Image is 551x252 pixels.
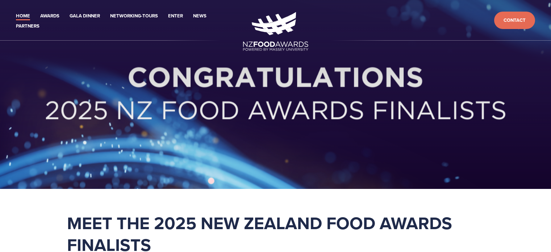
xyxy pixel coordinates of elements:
[168,12,183,20] a: Enter
[40,12,59,20] a: Awards
[16,22,39,30] a: Partners
[70,12,100,20] a: Gala Dinner
[16,12,30,20] a: Home
[110,12,158,20] a: Networking-Tours
[494,12,535,29] a: Contact
[193,12,206,20] a: News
